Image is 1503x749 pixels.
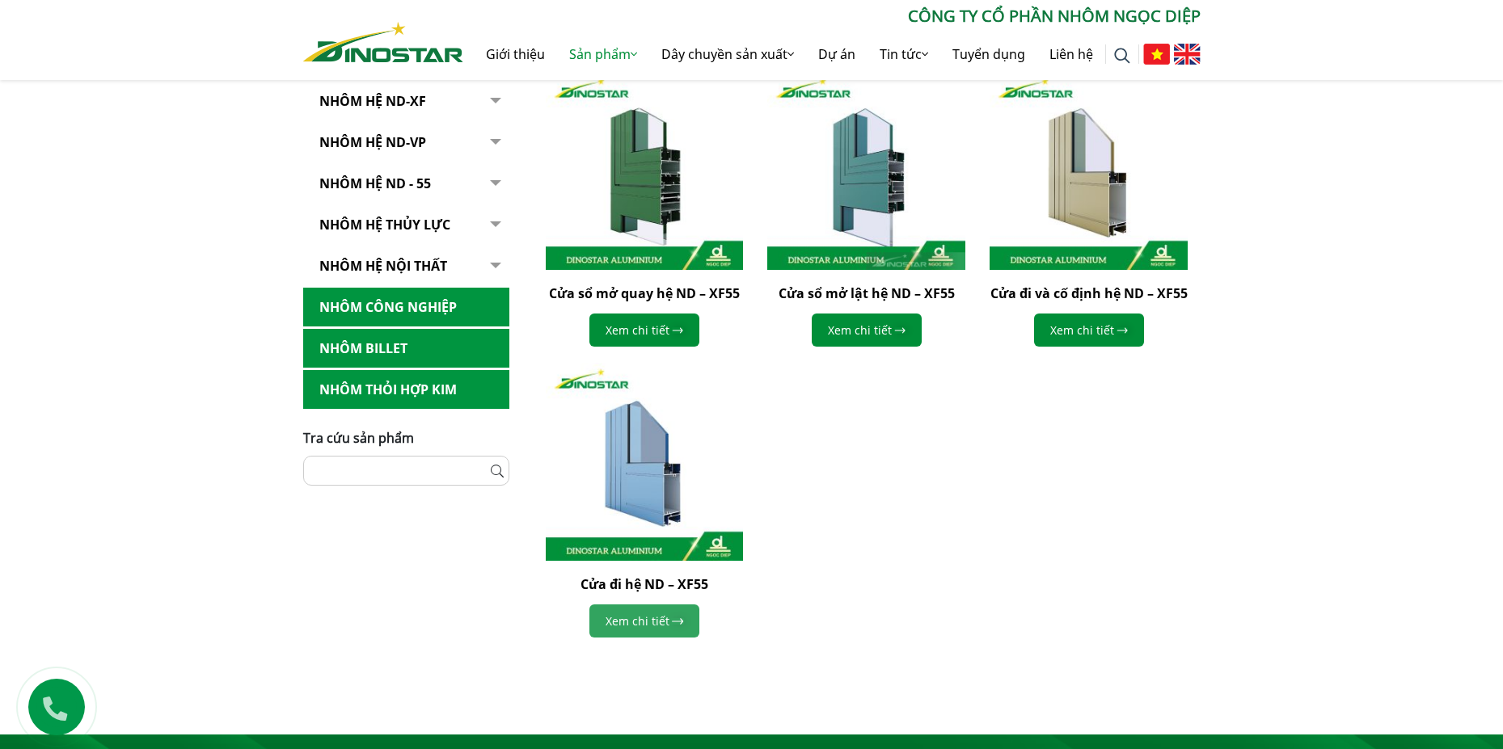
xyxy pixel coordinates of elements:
[940,28,1037,80] a: Tuyển dụng
[1174,44,1201,65] img: English
[1034,313,1144,347] a: Xem chi tiết
[779,284,955,302] a: Cửa sổ mở lật hệ ND – XF55
[303,22,463,62] img: Nhôm Dinostar
[649,28,806,80] a: Dây chuyền sản xuất
[546,72,744,270] img: Cửa sổ mở quay hệ ND – XF55
[806,28,868,80] a: Dự án
[303,288,509,327] a: Nhôm Công nghiệp
[303,205,509,245] a: Nhôm hệ thủy lực
[303,164,509,204] a: NHÔM HỆ ND - 55
[463,4,1201,28] p: CÔNG TY CỔ PHẦN NHÔM NGỌC DIỆP
[767,72,965,270] img: Cửa sổ mở lật hệ ND – XF55
[990,284,1188,302] a: Cửa đi và cố định hệ ND – XF55
[589,313,699,347] a: Xem chi tiết
[303,429,414,447] span: Tra cứu sản phẩm
[1114,48,1130,64] img: search
[303,123,509,162] a: Nhôm Hệ ND-VP
[990,72,1188,270] img: Cửa đi và cố định hệ ND – XF55
[589,604,699,637] a: Xem chi tiết
[303,370,509,410] a: Nhôm Thỏi hợp kim
[868,28,940,80] a: Tin tức
[546,363,744,561] img: Cửa đi hệ ND – XF55
[1143,44,1170,65] img: Tiếng Việt
[303,246,509,286] a: Nhôm hệ nội thất
[303,82,509,121] a: Nhôm Hệ ND-XF
[557,28,649,80] a: Sản phẩm
[303,329,509,368] a: Nhôm Billet
[581,575,708,593] a: Cửa đi hệ ND – XF55
[1037,28,1105,80] a: Liên hệ
[812,313,922,347] a: Xem chi tiết
[549,284,740,302] a: Cửa sổ mở quay hệ ND – XF55
[474,28,557,80] a: Giới thiệu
